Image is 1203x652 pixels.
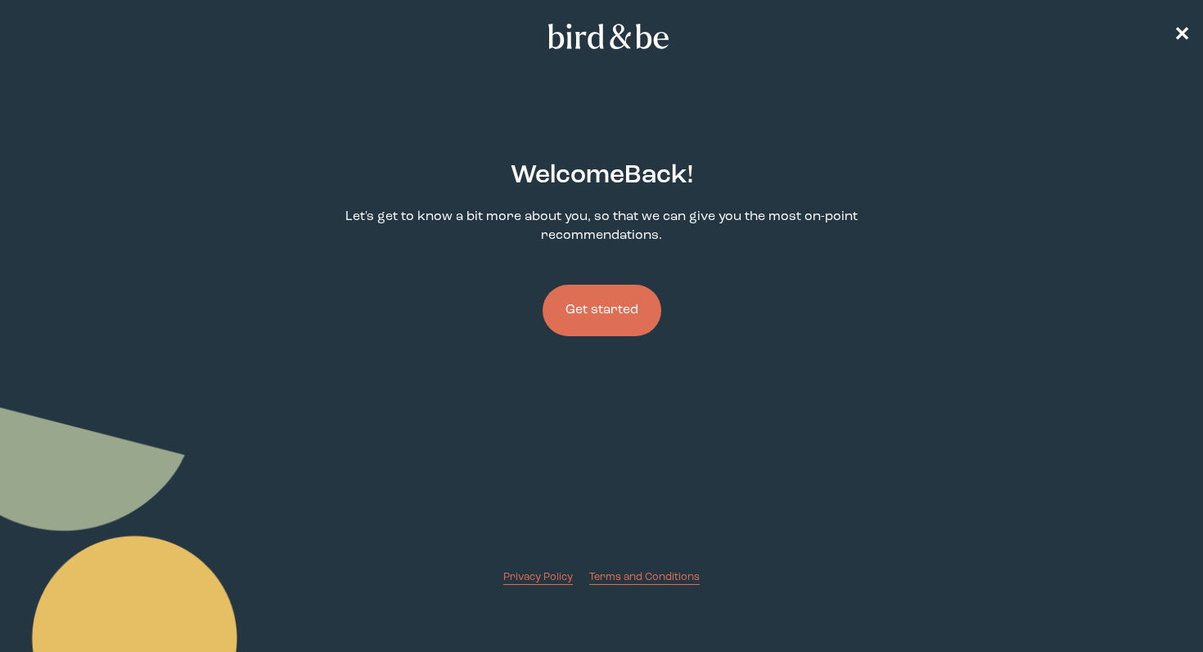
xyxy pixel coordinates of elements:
span: Privacy Policy [503,572,573,582]
span: ✕ [1174,26,1190,46]
a: Privacy Policy [503,569,573,585]
a: ✕ [1174,22,1190,51]
a: Get started [543,259,661,362]
iframe: Gorgias live chat messenger [1121,575,1187,636]
a: Terms and Conditions [589,569,700,585]
span: Terms and Conditions [589,572,700,582]
button: Get started [543,285,661,336]
h2: Welcome Back ! [511,157,693,195]
p: Let's get to know a bit more about you, so that we can give you the most on-point recommendations. [314,208,890,245]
